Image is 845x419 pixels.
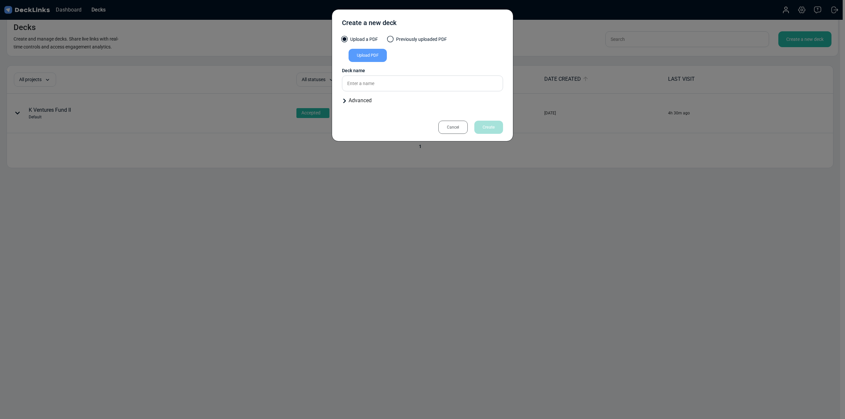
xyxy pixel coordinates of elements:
[388,36,447,46] label: Previously uploaded PDF
[342,75,503,91] input: Enter a name
[342,18,396,31] div: Create a new deck
[342,67,503,74] div: Deck name
[342,36,378,46] label: Upload a PDF
[438,121,468,134] div: Cancel
[349,49,387,62] div: Upload PDF
[342,97,503,105] div: Advanced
